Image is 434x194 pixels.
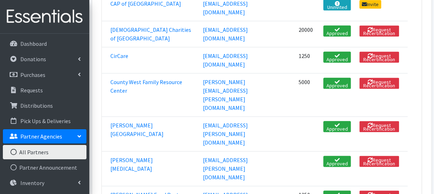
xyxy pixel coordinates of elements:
a: Approved [323,25,350,37]
a: Inventory [3,176,86,190]
a: All Partners [3,145,86,159]
td: 5000 [294,73,319,117]
a: [EMAIL_ADDRESS][PERSON_NAME][DOMAIN_NAME] [203,122,248,146]
a: [EMAIL_ADDRESS][PERSON_NAME][DOMAIN_NAME] [203,156,248,181]
td: 20000 [294,21,319,47]
a: Approved [323,52,350,63]
p: Donations [20,55,46,63]
a: [EMAIL_ADDRESS][DOMAIN_NAME] [203,52,248,68]
button: Request Recertification [359,25,399,37]
a: County West Family Resource Center [110,78,182,94]
p: Inventory [20,179,44,186]
button: Request Recertification [359,52,399,63]
a: Donations [3,52,86,66]
a: Requests [3,83,86,97]
a: [PERSON_NAME] [MEDICAL_DATA] [110,156,153,172]
a: Partner Announcement [3,160,86,175]
a: Purchases [3,68,86,82]
p: Requests [20,87,43,94]
a: CirCare [110,52,128,59]
button: Request Recertification [359,156,399,167]
p: Distributions [20,102,53,109]
a: Approved [323,78,350,89]
p: Pick Ups & Deliveries [20,117,71,125]
a: [DEMOGRAPHIC_DATA] Charities of [GEOGRAPHIC_DATA] [110,26,191,42]
a: Approved [323,156,350,167]
a: Partner Agencies [3,129,86,144]
p: Partner Agencies [20,133,62,140]
td: 1250 [294,47,319,73]
a: [PERSON_NAME][GEOGRAPHIC_DATA] [110,122,164,137]
a: Approved [323,121,350,132]
p: Dashboard [20,40,47,47]
a: [PERSON_NAME][EMAIL_ADDRESS][PERSON_NAME][DOMAIN_NAME] [203,78,248,111]
a: Distributions [3,98,86,113]
img: HumanEssentials [3,5,86,29]
button: Request Recertification [359,121,399,132]
a: Pick Ups & Deliveries [3,114,86,128]
p: Purchases [20,71,45,78]
a: Dashboard [3,37,86,51]
button: Request Recertification [359,78,399,89]
a: [EMAIL_ADDRESS][DOMAIN_NAME] [203,26,248,42]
